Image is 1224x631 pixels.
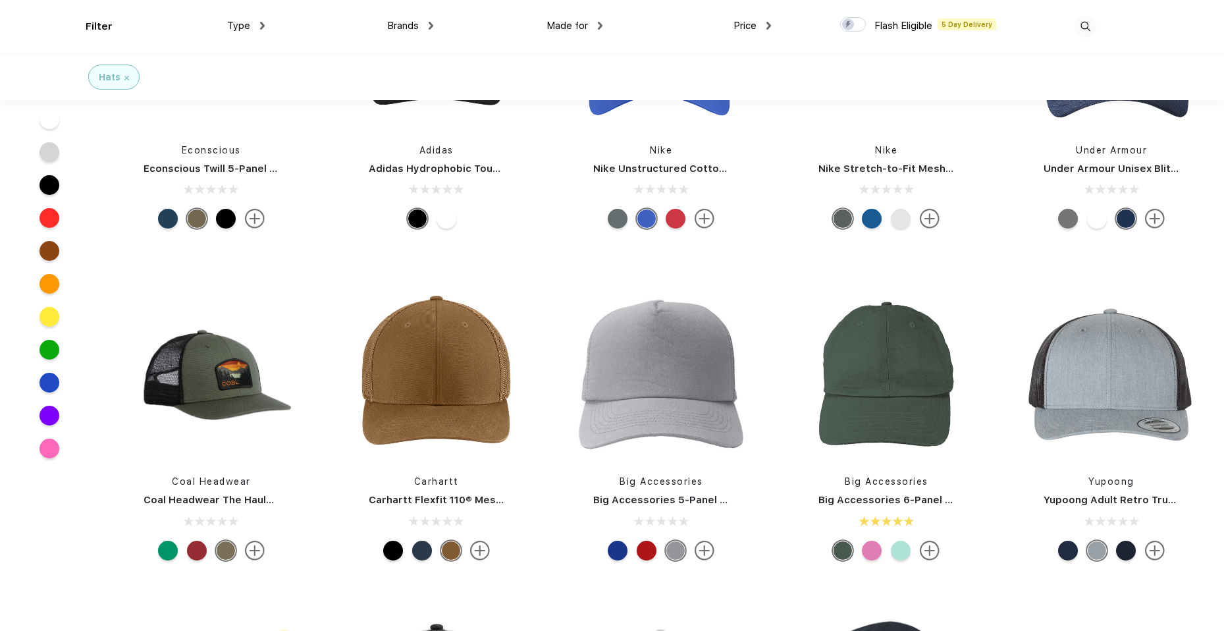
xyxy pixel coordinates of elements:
[383,541,403,561] div: Black
[1088,476,1134,487] a: Yupoong
[187,541,207,561] div: Dark Red
[733,20,757,32] span: Price
[1145,209,1165,229] img: more.svg
[573,287,749,462] img: func=resize&h=266
[608,541,627,561] div: Royal
[182,145,241,155] a: Econscious
[227,20,250,32] span: Type
[187,209,207,229] div: Jungle
[1087,541,1107,561] div: Heather Black
[891,541,911,561] div: Island Reef
[414,476,459,487] a: Carhartt
[1044,494,1213,506] a: Yupoong Adult Retro Trucker Cap
[546,20,588,32] span: Made for
[1024,287,1199,462] img: func=resize&h=266
[833,209,853,229] div: Anthracite
[1058,541,1078,561] div: Navy White
[245,209,265,229] img: more.svg
[845,476,928,487] a: Big Accessories
[429,22,433,30] img: dropdown.png
[124,76,129,80] img: filter_cancel.svg
[874,20,932,32] span: Flash Eligible
[920,541,940,561] img: more.svg
[369,494,551,506] a: Carhartt Flexfit 110® Mesh Back Cap
[172,476,251,487] a: Coal Headwear
[1116,209,1136,229] div: Midnight Navy
[875,145,897,155] a: Nike
[695,209,714,229] img: more.svg
[637,541,656,561] div: Red
[369,163,518,175] a: Adidas Hydrophobic Tour Hat
[1076,145,1147,155] a: Under Armour
[862,209,882,229] div: Gym Blue
[799,287,974,462] img: func=resize&h=266
[620,476,703,487] a: Big Accessories
[862,541,882,561] div: Pink
[99,70,120,84] div: Hats
[1075,16,1096,38] img: desktop_search.svg
[86,19,113,34] div: Filter
[1145,541,1165,561] img: more.svg
[216,209,236,229] div: Black
[818,163,995,175] a: Nike Stretch-to-Fit Mesh Back Cap
[437,209,456,229] div: White
[1087,209,1107,229] div: White
[833,541,853,561] div: Olive
[245,541,265,561] img: more.svg
[593,494,806,506] a: Big Accessories 5-Panel Twill Trucker Cap
[158,209,178,229] div: Pacific
[412,541,432,561] div: Navy
[598,22,602,30] img: dropdown.png
[1058,209,1078,229] div: Graphite
[144,163,358,175] a: Econscious Twill 5-Panel Unstructured Hat
[608,209,627,229] div: Dark Grey
[349,287,524,462] img: func=resize&h=266
[441,541,461,561] div: Carhartt Brown
[216,541,236,561] div: Olive
[666,209,685,229] div: Gym Red
[124,287,299,462] img: func=resize&h=266
[666,541,685,561] div: Light Gray
[593,163,797,175] a: Nike Unstructured Cotton/Poly Twill Cap
[891,209,911,229] div: White
[818,494,1105,506] a: Big Accessories 6-Panel Brushed Twill Unstructured Cap
[158,541,178,561] div: Green
[408,209,427,229] div: Black
[260,22,265,30] img: dropdown.png
[920,209,940,229] img: more.svg
[144,494,402,506] a: Coal Headwear The Hauler Low Profile Trucker Cap
[387,20,419,32] span: Brands
[1116,541,1136,561] div: Navy
[695,541,714,561] img: more.svg
[419,145,454,155] a: Adidas
[766,22,771,30] img: dropdown.png
[470,541,490,561] img: more.svg
[637,209,656,229] div: Game Royal
[650,145,672,155] a: Nike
